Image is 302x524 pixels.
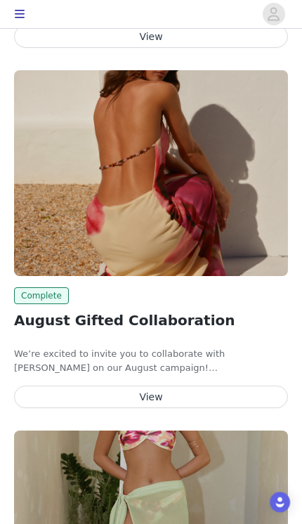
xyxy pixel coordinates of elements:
[14,347,288,374] p: We’re excited to invite you to collaborate with [PERSON_NAME] on our August campaign!
[14,70,288,276] img: Peppermayo AUS
[14,310,288,331] h2: August Gifted Collaboration
[14,32,288,42] a: View
[14,25,288,48] button: View
[14,392,288,402] a: View
[14,287,69,304] span: Complete
[14,386,288,408] button: View
[270,492,290,512] div: Open Intercom Messenger
[267,3,280,25] div: avatar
